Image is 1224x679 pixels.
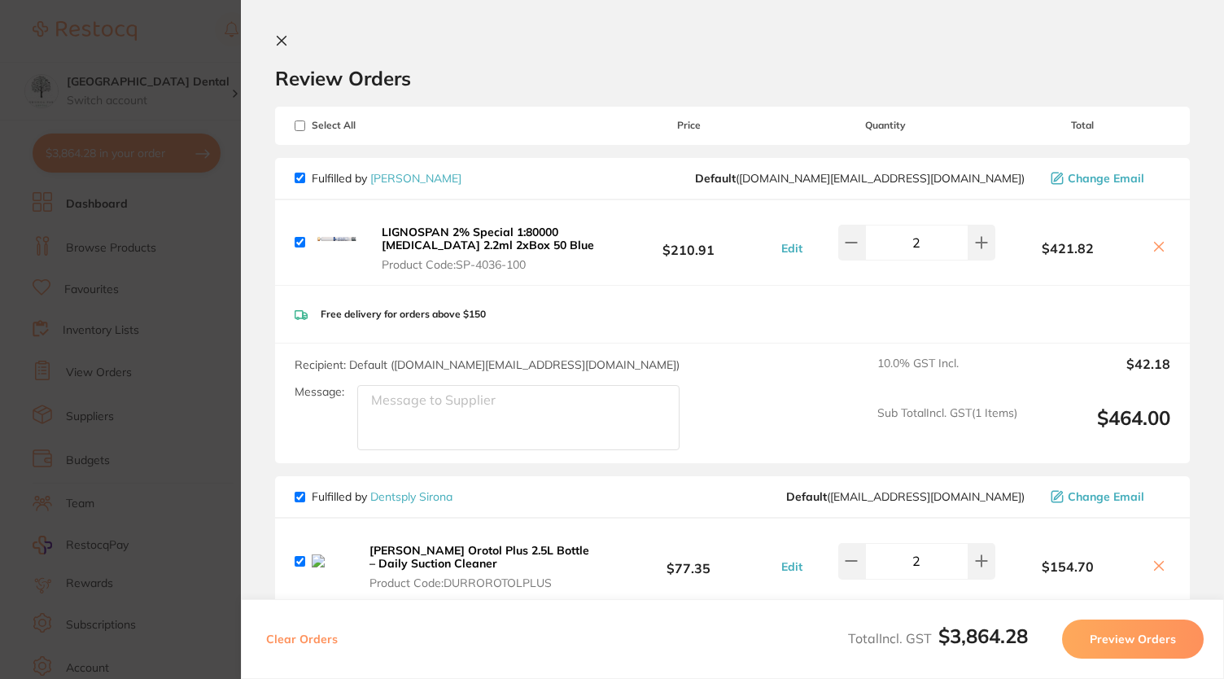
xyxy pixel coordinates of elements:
[295,385,344,399] label: Message:
[1068,490,1144,503] span: Change Email
[1030,406,1170,451] output: $464.00
[1046,171,1170,186] button: Change Email
[877,357,1017,392] span: 10.0 % GST Incl.
[369,543,589,571] b: [PERSON_NAME] Orotol Plus 2.5L Bottle – Daily Suction Cleaner
[995,559,1141,574] b: $154.70
[695,171,736,186] b: Default
[601,120,776,131] span: Price
[1030,357,1170,392] output: $42.18
[382,225,594,252] b: LIGNOSPAN 2% Special 1:80000 [MEDICAL_DATA] 2.2ml 2xBox 50 Blue
[312,490,452,503] p: Fulfilled by
[365,543,601,590] button: [PERSON_NAME] Orotol Plus 2.5L Bottle – Daily Suction Cleaner Product Code:DURROROTOLPLUS
[1062,620,1204,659] button: Preview Orders
[1068,172,1144,185] span: Change Email
[848,630,1028,646] span: Total Incl. GST
[370,489,452,504] a: Dentsply Sirona
[295,120,457,131] span: Select All
[369,576,597,589] span: Product Code: DURROROTOLPLUS
[776,241,807,256] button: Edit
[312,554,352,567] img: ZmRmbTdpNg
[938,624,1028,648] b: $3,864.28
[382,258,597,271] span: Product Code: SP-4036-100
[601,227,776,257] b: $210.91
[370,171,461,186] a: [PERSON_NAME]
[786,489,827,504] b: Default
[312,172,461,185] p: Fulfilled by
[321,309,486,320] p: Free delivery for orders above $150
[776,559,807,574] button: Edit
[275,66,1190,90] h2: Review Orders
[695,172,1025,185] span: customer.care@henryschein.com.au
[377,225,601,272] button: LIGNOSPAN 2% Special 1:80000 [MEDICAL_DATA] 2.2ml 2xBox 50 Blue Product Code:SP-4036-100
[995,120,1170,131] span: Total
[601,546,776,576] b: $77.35
[786,490,1025,503] span: clientservices@dentsplysirona.com
[877,406,1017,451] span: Sub Total Incl. GST ( 1 Items)
[995,241,1141,256] b: $421.82
[312,217,364,269] img: eXdoYThjbA
[295,357,680,372] span: Recipient: Default ( [DOMAIN_NAME][EMAIL_ADDRESS][DOMAIN_NAME] )
[776,120,995,131] span: Quantity
[1046,489,1170,504] button: Change Email
[261,620,343,659] button: Clear Orders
